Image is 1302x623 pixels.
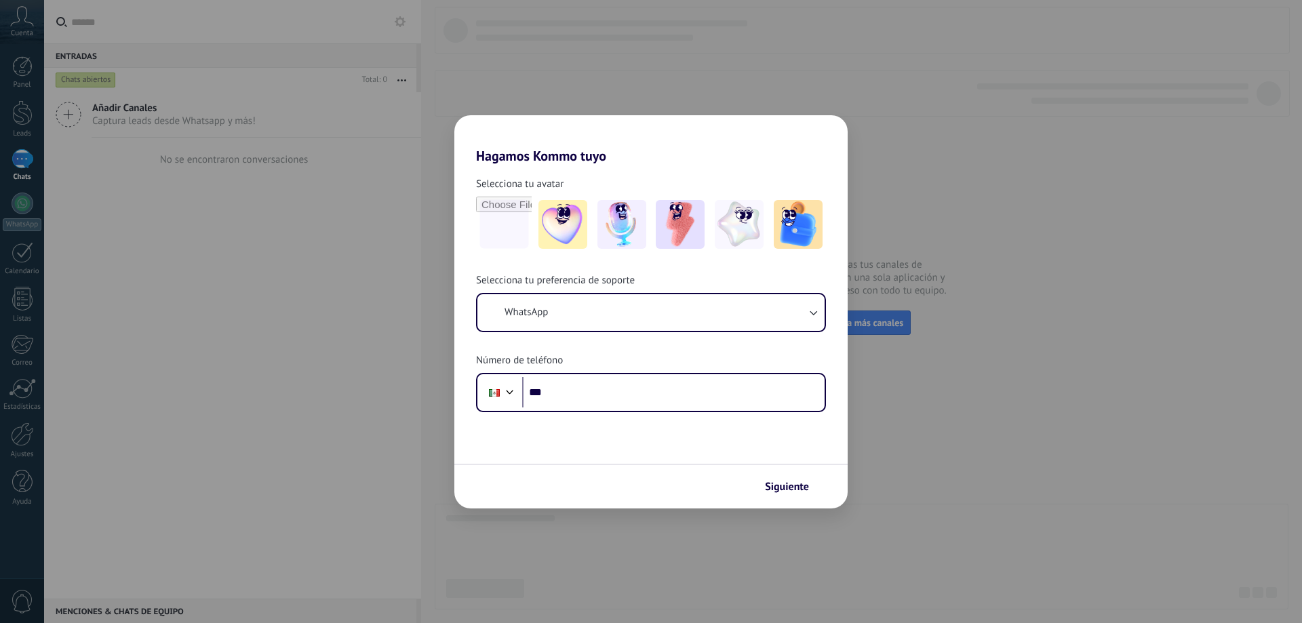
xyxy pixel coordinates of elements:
img: -4.jpeg [715,200,764,249]
button: Siguiente [759,475,827,498]
img: -5.jpeg [774,200,823,249]
span: Selecciona tu avatar [476,178,564,191]
span: WhatsApp [505,306,548,319]
img: -2.jpeg [597,200,646,249]
h2: Hagamos Kommo tuyo [454,115,848,164]
span: Selecciona tu preferencia de soporte [476,274,635,287]
img: -1.jpeg [538,200,587,249]
span: Siguiente [765,482,809,491]
img: -3.jpeg [656,200,705,249]
button: WhatsApp [477,294,825,331]
div: Mexico: + 52 [481,378,507,407]
span: Número de teléfono [476,354,563,367]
